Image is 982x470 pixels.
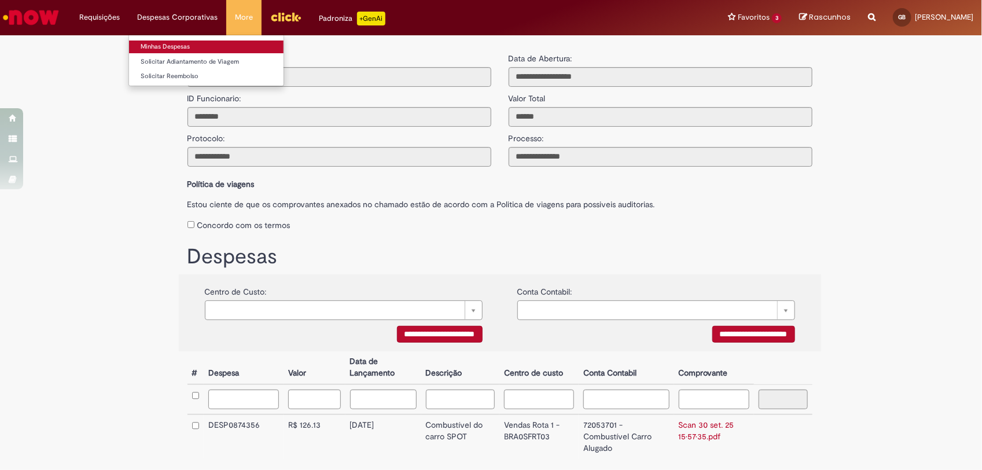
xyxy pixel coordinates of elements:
label: Processo: [509,127,544,144]
span: Requisições [79,12,120,23]
th: Centro de custo [499,351,579,384]
th: Data de Lançamento [345,351,421,384]
a: Scan 30 set. 25 15·57·35.pdf [679,420,734,442]
span: More [235,12,253,23]
span: Favoritos [738,12,770,23]
label: Data de Abertura: [509,53,572,64]
label: Conta Contabil: [517,280,572,298]
th: Descrição [421,351,499,384]
th: Valor [284,351,345,384]
td: [DATE] [345,414,421,459]
ul: Despesas Corporativas [128,35,284,86]
span: [PERSON_NAME] [915,12,973,22]
label: ID Funcionario: [187,87,241,104]
label: Protocolo: [187,127,225,144]
a: Solicitar Adiantamento de Viagem [129,56,284,68]
th: Conta Contabil [579,351,674,384]
label: Estou ciente de que os comprovantes anexados no chamado estão de acordo com a Politica de viagens... [187,193,812,210]
div: Padroniza [319,12,385,25]
a: Limpar campo {0} [205,300,483,320]
span: GB [899,13,906,21]
td: 72053701 - Combustível Carro Alugado [579,414,674,459]
a: Rascunhos [799,12,851,23]
b: Política de viagens [187,179,255,189]
img: click_logo_yellow_360x200.png [270,8,301,25]
a: Limpar campo {0} [517,300,795,320]
label: Centro de Custo: [205,280,267,298]
a: Solicitar Reembolso [129,70,284,83]
th: # [187,351,204,384]
img: ServiceNow [1,6,61,29]
th: Comprovante [674,351,754,384]
a: Minhas Despesas [129,41,284,53]
span: Despesas Corporativas [137,12,218,23]
span: 3 [772,13,782,23]
td: R$ 126.13 [284,414,345,459]
td: Scan 30 set. 25 15·57·35.pdf [674,414,754,459]
label: Valor Total [509,87,546,104]
span: Rascunhos [809,12,851,23]
th: Despesa [204,351,283,384]
td: DESP0874356 [204,414,283,459]
td: Vendas Rota 1 - BRA0SFRT03 [499,414,579,459]
label: Concordo com os termos [197,219,290,231]
h1: Despesas [187,245,812,269]
td: Combustível do carro SPOT [421,414,499,459]
p: +GenAi [357,12,385,25]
